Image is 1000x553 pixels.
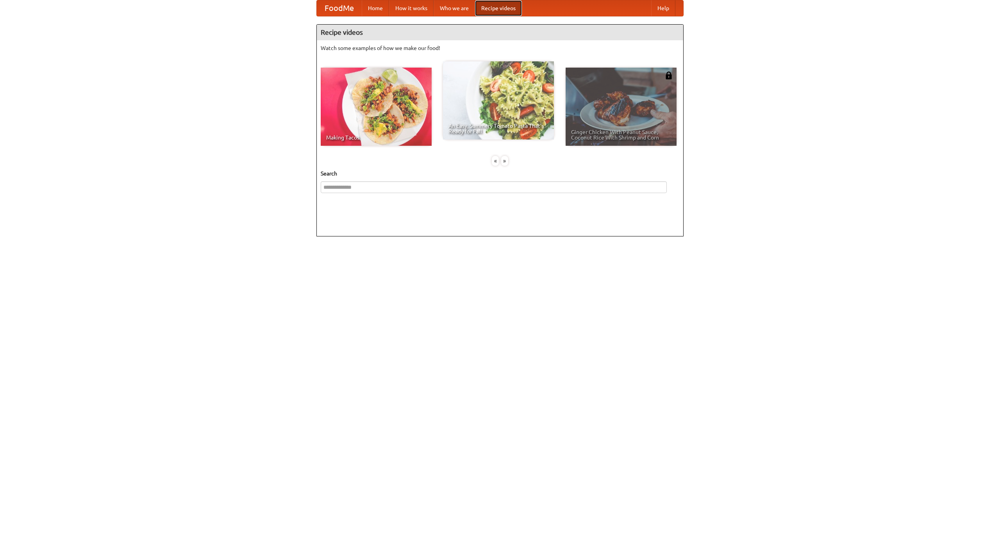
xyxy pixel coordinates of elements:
div: « [492,156,499,166]
a: Help [651,0,675,16]
span: Making Tacos [326,135,426,140]
h5: Search [321,170,679,177]
span: An Easy, Summery Tomato Pasta That's Ready for Fall [448,123,548,134]
a: Home [362,0,389,16]
a: How it works [389,0,434,16]
a: Who we are [434,0,475,16]
div: » [501,156,508,166]
a: An Easy, Summery Tomato Pasta That's Ready for Fall [443,61,554,140]
a: FoodMe [317,0,362,16]
p: Watch some examples of how we make our food! [321,44,679,52]
img: 483408.png [665,72,673,79]
h4: Recipe videos [317,25,683,40]
a: Recipe videos [475,0,522,16]
a: Making Tacos [321,68,432,146]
